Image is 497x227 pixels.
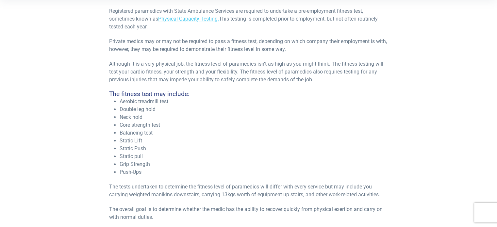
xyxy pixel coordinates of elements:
[158,16,219,22] a: Physical Capacity Testing.
[120,121,388,129] li: Core strength test
[120,129,388,137] li: Balancing test
[120,113,388,121] li: Neck hold
[120,137,388,145] li: Static Lift
[109,205,388,221] p: The overall goal is to determine whether the medic has the ability to recover quickly from physic...
[120,168,388,176] li: Push-Ups
[109,90,388,98] h4: The fitness test may include:
[120,153,388,160] li: Static pull
[120,145,388,153] li: Static Push
[109,183,388,199] p: The tests undertaken to determine the fitness level of paramedics will differ with every service ...
[109,60,388,84] p: Although it is a very physical job, the fitness level of paramedics isn’t as high as you might th...
[109,38,388,53] p: Private medics may or may not be required to pass a fitness test, depending on which company thei...
[120,160,388,168] li: Grip Strength
[120,105,388,113] li: Double leg hold
[109,7,388,31] p: Registered paramedics with State Ambulance Services are required to undertake a pre-employment fi...
[120,98,388,105] li: Aerobic treadmill test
